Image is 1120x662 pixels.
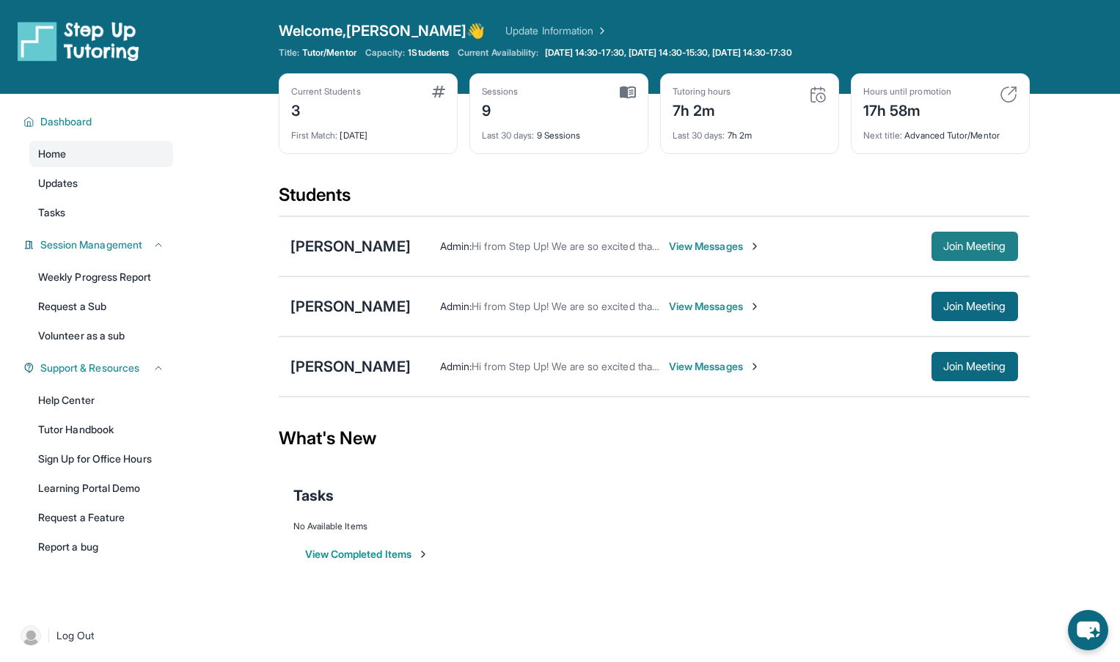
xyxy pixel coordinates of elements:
div: [PERSON_NAME] [290,236,411,257]
a: Help Center [29,387,173,413]
div: Hours until promotion [863,86,951,98]
img: user-img [21,625,41,646]
span: Join Meeting [943,242,1006,251]
img: Chevron Right [593,23,608,38]
span: Support & Resources [40,361,139,375]
span: Title: [279,47,299,59]
button: View Completed Items [305,547,429,562]
button: Support & Resources [34,361,164,375]
img: card [1000,86,1017,103]
button: Dashboard [34,114,164,129]
span: 1 Students [408,47,449,59]
a: Request a Sub [29,293,173,320]
a: Updates [29,170,173,196]
img: logo [18,21,139,62]
span: Home [38,147,66,161]
span: First Match : [291,130,338,141]
img: card [620,86,636,99]
a: Sign Up for Office Hours [29,446,173,472]
a: |Log Out [15,619,173,652]
img: Chevron-Right [749,240,761,252]
div: No Available Items [293,521,1015,532]
span: Updates [38,176,78,191]
span: Welcome, [PERSON_NAME] 👋 [279,21,486,41]
span: Admin : [440,300,472,312]
img: Chevron-Right [749,301,761,312]
span: Next title : [863,130,903,141]
img: card [432,86,445,98]
span: Join Meeting [943,302,1006,311]
span: Admin : [440,360,472,372]
div: Tutoring hours [673,86,731,98]
div: 17h 58m [863,98,951,121]
span: Join Meeting [943,362,1006,371]
a: Learning Portal Demo [29,475,173,501]
div: [PERSON_NAME] [290,356,411,377]
span: Session Management [40,238,142,252]
div: Current Students [291,86,361,98]
span: [DATE] 14:30-17:30, [DATE] 14:30-15:30, [DATE] 14:30-17:30 [545,47,792,59]
div: 3 [291,98,361,121]
span: Log Out [56,628,95,643]
div: Advanced Tutor/Mentor [863,121,1017,141]
a: Volunteer as a sub [29,323,173,349]
span: View Messages [669,299,761,314]
img: card [809,86,827,103]
span: Last 30 days : [673,130,725,141]
div: 7h 2m [673,98,731,121]
div: 9 Sessions [482,121,636,141]
span: Tutor/Mentor [302,47,356,59]
button: Join Meeting [931,292,1018,321]
span: | [47,627,51,644]
div: [DATE] [291,121,445,141]
span: Dashboard [40,114,92,129]
img: Chevron-Right [749,361,761,372]
a: Weekly Progress Report [29,264,173,290]
div: Students [279,183,1030,216]
a: Tutor Handbook [29,416,173,443]
div: What's New [279,406,1030,471]
span: Tasks [293,485,334,506]
div: [PERSON_NAME] [290,296,411,317]
span: Current Availability: [458,47,538,59]
span: View Messages [669,359,761,374]
span: Capacity: [365,47,406,59]
a: Report a bug [29,534,173,560]
button: Join Meeting [931,232,1018,261]
span: Last 30 days : [482,130,535,141]
div: Sessions [482,86,519,98]
button: Join Meeting [931,352,1018,381]
button: Session Management [34,238,164,252]
div: 9 [482,98,519,121]
a: Update Information [505,23,608,38]
span: Tasks [38,205,65,220]
a: Request a Feature [29,504,173,531]
button: chat-button [1068,610,1108,650]
a: Home [29,141,173,167]
div: 7h 2m [673,121,827,141]
span: Admin : [440,240,472,252]
span: View Messages [669,239,761,254]
a: [DATE] 14:30-17:30, [DATE] 14:30-15:30, [DATE] 14:30-17:30 [542,47,795,59]
a: Tasks [29,199,173,226]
